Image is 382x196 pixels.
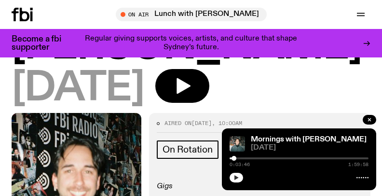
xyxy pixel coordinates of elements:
button: On AirLunch with [PERSON_NAME] [116,8,267,21]
span: [DATE] [191,119,212,127]
img: Radio presenter Ben Hansen sits in front of a wall of photos and an fbi radio sign. Film photo. B... [230,136,245,152]
span: 0:03:46 [230,162,250,167]
span: , 10:00am [212,119,242,127]
span: [DATE] [251,144,368,152]
span: [DATE] [12,69,144,108]
span: Aired on [164,119,191,127]
span: On Rotation [163,144,213,155]
a: On Rotation [157,140,218,159]
span: 1:59:58 [348,162,368,167]
em: Gigs [157,182,173,190]
a: Mornings with [PERSON_NAME] [251,136,367,143]
p: Regular giving supports voices, artists, and culture that shape Sydney’s future. [81,35,301,52]
h3: Become a fbi supporter [12,35,73,52]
